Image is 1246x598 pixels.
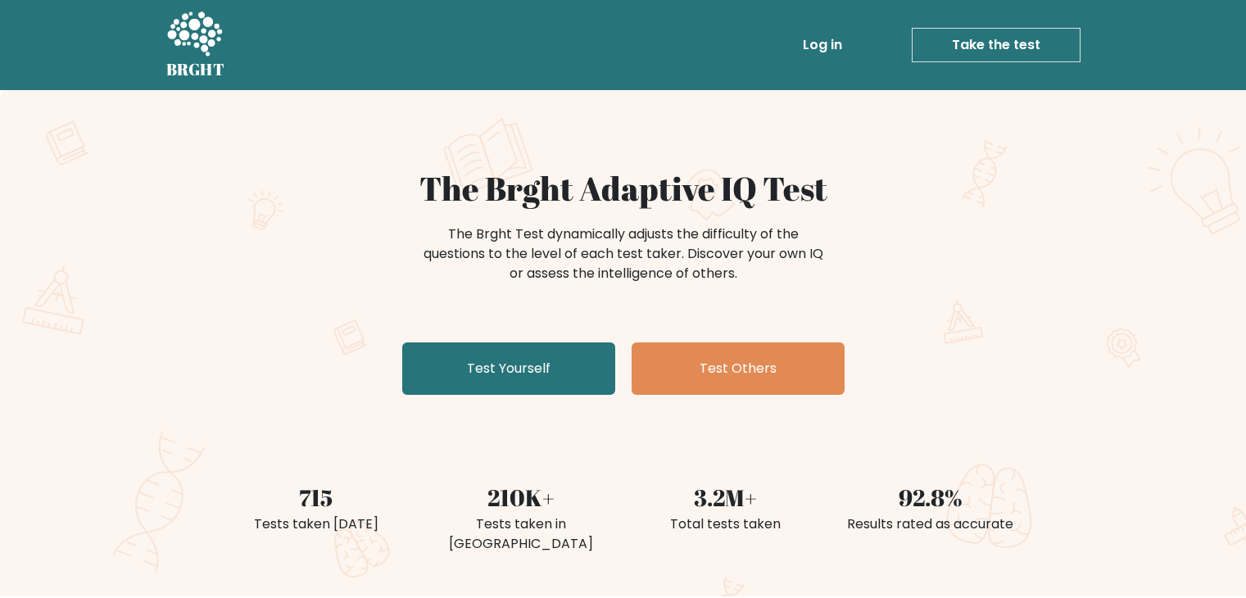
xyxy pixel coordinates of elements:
[633,480,818,514] div: 3.2M+
[402,342,615,395] a: Test Yourself
[633,514,818,534] div: Total tests taken
[224,169,1023,208] h1: The Brght Adaptive IQ Test
[419,224,828,283] div: The Brght Test dynamically adjusts the difficulty of the questions to the level of each test take...
[428,514,614,554] div: Tests taken in [GEOGRAPHIC_DATA]
[912,28,1081,62] a: Take the test
[166,7,225,84] a: BRGHT
[428,480,614,514] div: 210K+
[838,514,1023,534] div: Results rated as accurate
[796,29,849,61] a: Log in
[224,514,409,534] div: Tests taken [DATE]
[166,60,225,79] h5: BRGHT
[838,480,1023,514] div: 92.8%
[632,342,845,395] a: Test Others
[224,480,409,514] div: 715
